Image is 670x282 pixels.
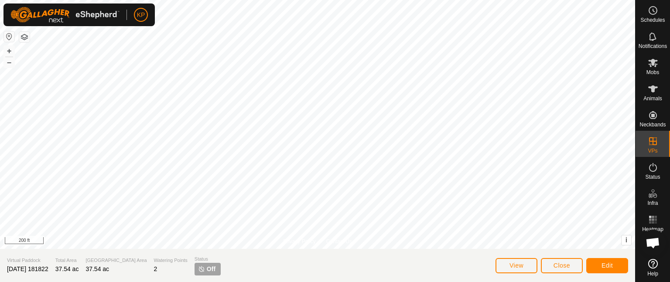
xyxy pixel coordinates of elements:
span: Notifications [639,44,667,49]
span: View [509,262,523,269]
span: Schedules [640,17,665,23]
span: Help [647,271,658,276]
button: Close [541,258,583,273]
span: Status [645,174,660,180]
span: [GEOGRAPHIC_DATA] Area [85,257,147,264]
a: Open chat [640,230,666,256]
span: VPs [648,148,657,153]
img: Gallagher Logo [10,7,120,23]
span: Watering Points [154,257,188,264]
button: + [4,46,14,56]
button: i [622,235,631,245]
span: Mobs [646,70,659,75]
span: Neckbands [639,122,666,127]
span: Edit [602,262,613,269]
span: i [626,236,627,244]
a: Contact Us [326,238,352,245]
img: turn-off [198,265,205,272]
span: 37.54 ac [55,265,79,272]
span: Close [554,262,570,269]
span: Total Area [55,257,79,264]
a: Help [636,255,670,280]
span: [DATE] 181822 [7,265,48,272]
span: Virtual Paddock [7,257,48,264]
span: Off [207,265,215,274]
button: Reset Map [4,31,14,42]
span: Status [195,255,221,263]
a: Privacy Policy [283,238,316,245]
button: Map Layers [19,32,30,42]
span: 37.54 ac [85,265,109,272]
span: Heatmap [642,227,663,232]
button: Edit [586,258,628,273]
button: – [4,57,14,68]
span: KP [137,10,145,20]
button: View [496,258,537,273]
span: Infra [647,200,658,206]
span: Animals [643,96,662,101]
span: 2 [154,265,157,272]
